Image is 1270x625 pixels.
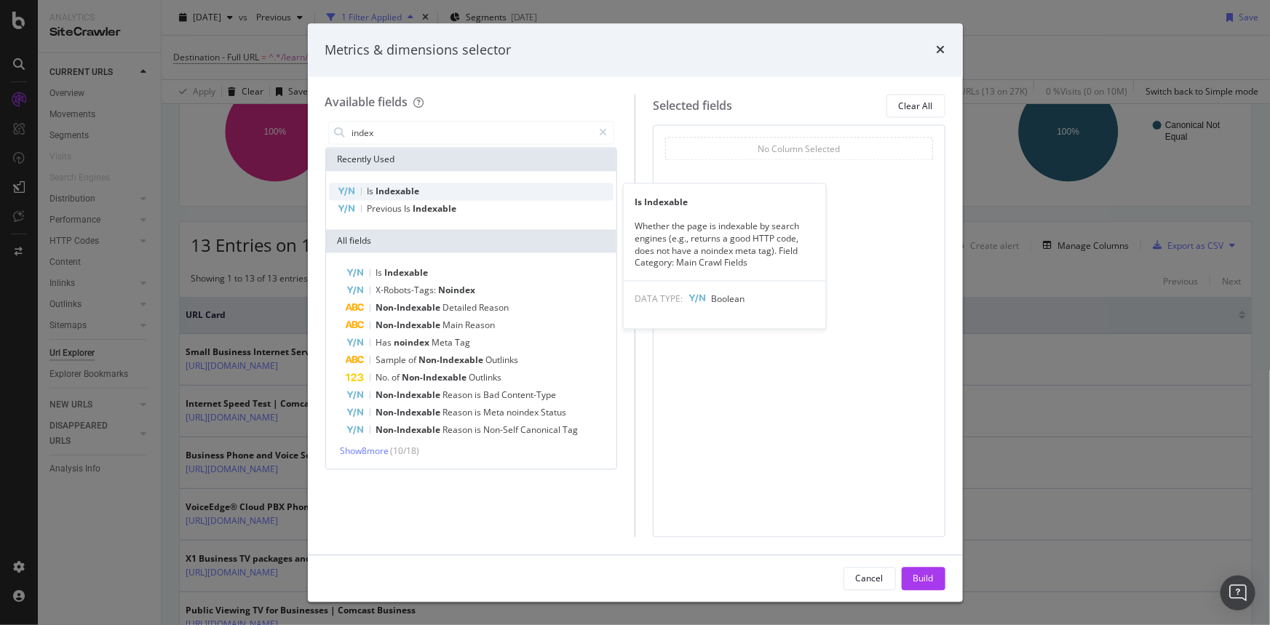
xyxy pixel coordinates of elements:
span: Status [541,407,567,419]
span: Indexable [376,186,420,198]
span: No. [376,372,392,384]
span: Reason [443,424,475,437]
span: Canonical [521,424,563,437]
div: All fields [326,230,617,253]
span: Main [443,319,466,332]
span: of [409,354,419,367]
span: Non-Indexable [402,372,469,384]
span: Reason [443,389,475,402]
span: Reason [466,319,496,332]
span: Non-Indexable [376,424,443,437]
div: No Column Selected [758,143,840,155]
span: is [475,407,484,419]
span: Non-Self [484,424,521,437]
span: Detailed [443,302,480,314]
span: is [475,389,484,402]
span: Meta [484,407,507,419]
span: Non-Indexable [376,319,443,332]
div: Cancel [856,572,884,584]
span: Outlinks [486,354,519,367]
span: of [392,372,402,384]
span: Is [376,267,385,279]
div: Selected fields [653,97,732,114]
span: Previous [368,203,405,215]
span: Bad [484,389,502,402]
span: Has [376,337,394,349]
span: ( 10 / 18 ) [391,445,420,458]
span: noindex [507,407,541,419]
span: Outlinks [469,372,502,384]
span: X-Robots-Tags: [376,284,439,297]
span: Is [368,186,376,198]
span: Meta [432,337,456,349]
span: Noindex [439,284,476,297]
div: Recently Used [326,148,617,172]
span: DATA TYPE: [635,293,683,306]
span: Tag [563,424,579,437]
span: Reason [480,302,509,314]
button: Build [902,567,945,590]
span: Content-Type [502,389,557,402]
div: Build [913,572,934,584]
div: Whether the page is indexable by search engines (e.g., returns a good HTTP code, does not have a ... [623,219,825,269]
span: is [475,424,484,437]
span: Indexable [413,203,457,215]
span: Non-Indexable [376,407,443,419]
span: Tag [456,337,471,349]
span: noindex [394,337,432,349]
div: Metrics & dimensions selector [325,41,512,60]
input: Search by field name [351,122,593,144]
div: Open Intercom Messenger [1221,576,1255,610]
button: Clear All [886,95,945,118]
div: modal [308,23,963,602]
span: Sample [376,354,409,367]
span: Indexable [385,267,429,279]
span: Non-Indexable [376,389,443,402]
div: Clear All [899,100,933,112]
span: Boolean [711,293,745,306]
span: Is [405,203,413,215]
span: Reason [443,407,475,419]
span: Non-Indexable [419,354,486,367]
div: Available fields [325,95,408,111]
button: Cancel [844,567,896,590]
div: times [937,41,945,60]
div: Is Indexable [623,195,825,207]
span: Show 8 more [341,445,389,458]
span: Non-Indexable [376,302,443,314]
